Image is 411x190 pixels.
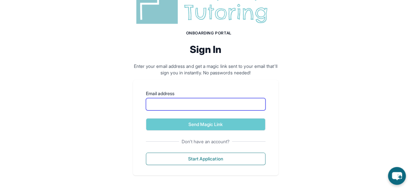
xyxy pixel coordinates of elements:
[146,153,265,165] button: Start Application
[133,44,278,55] h2: Sign In
[146,118,265,131] button: Send Magic Link
[388,167,406,185] button: chat-button
[146,90,265,97] label: Email address
[179,138,232,145] span: Don't have an account?
[133,63,278,76] p: Enter your email address and get a magic link sent to your email that'll sign you in instantly. N...
[139,31,278,36] h1: Onboarding Portal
